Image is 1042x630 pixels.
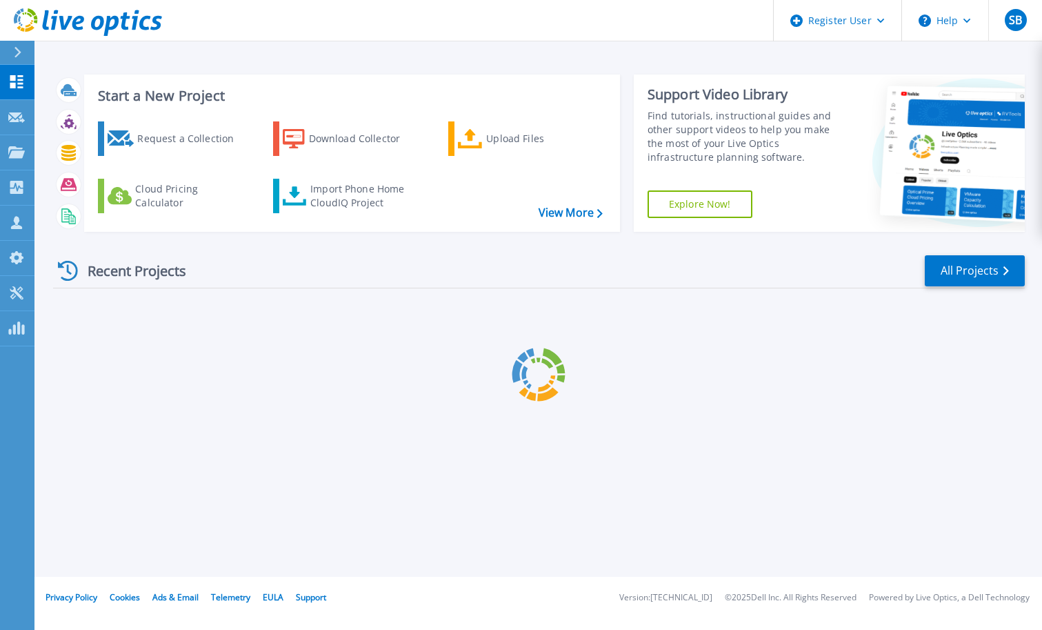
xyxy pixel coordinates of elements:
div: Cloud Pricing Calculator [135,182,246,210]
a: Telemetry [211,591,250,603]
a: Download Collector [273,121,427,156]
div: Import Phone Home CloudIQ Project [310,182,418,210]
div: Upload Files [486,125,597,152]
div: Request a Collection [137,125,248,152]
div: Find tutorials, instructional guides and other support videos to help you make the most of your L... [648,109,844,164]
a: Privacy Policy [46,591,97,603]
div: Download Collector [309,125,419,152]
li: Version: [TECHNICAL_ID] [619,593,712,602]
span: SB [1009,14,1022,26]
a: Request a Collection [98,121,252,156]
div: Recent Projects [53,254,205,288]
a: Upload Files [448,121,602,156]
li: Powered by Live Optics, a Dell Technology [869,593,1030,602]
div: Support Video Library [648,86,844,104]
a: Ads & Email [152,591,199,603]
a: Cloud Pricing Calculator [98,179,252,213]
a: EULA [263,591,283,603]
a: All Projects [925,255,1025,286]
a: Support [296,591,326,603]
li: © 2025 Dell Inc. All Rights Reserved [725,593,856,602]
a: Cookies [110,591,140,603]
h3: Start a New Project [98,88,602,104]
a: View More [539,206,603,219]
a: Explore Now! [648,190,752,218]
